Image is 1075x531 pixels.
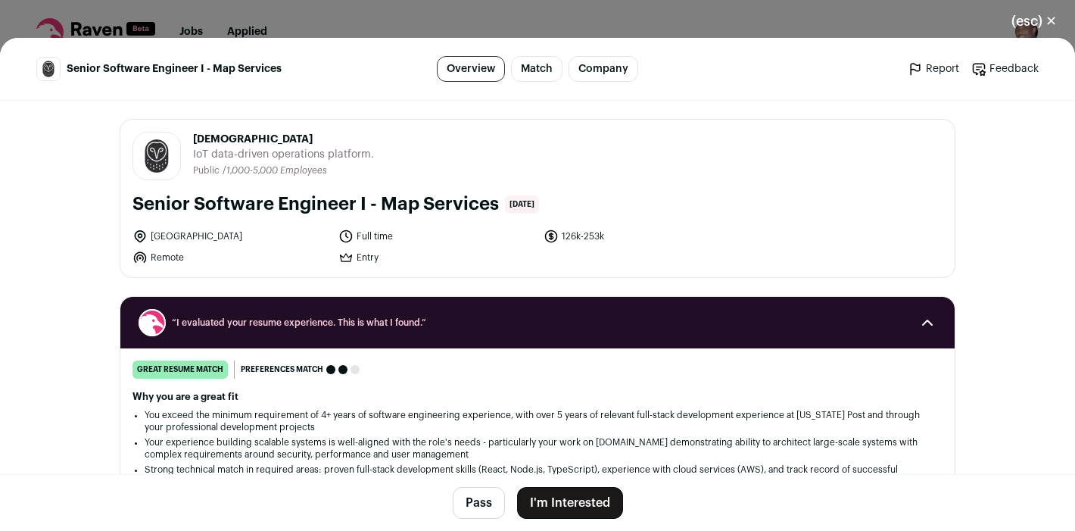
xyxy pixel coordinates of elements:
[993,5,1075,38] button: Close modal
[241,362,323,377] span: Preferences match
[511,56,562,82] a: Match
[132,229,329,244] li: [GEOGRAPHIC_DATA]
[338,229,535,244] li: Full time
[132,250,329,265] li: Remote
[453,487,505,519] button: Pass
[133,133,180,180] img: f3d5d0fa5e81f1c40eef72acec6f04c076c8df624c75215ce6affc40ebb62c96.jpg
[67,61,282,77] span: Senior Software Engineer I - Map Services
[517,487,623,519] button: I'm Interested
[132,361,228,379] div: great resume match
[132,192,499,217] h1: Senior Software Engineer I - Map Services
[505,195,539,214] span: [DATE]
[544,229,740,244] li: 126k-253k
[223,165,327,176] li: /
[145,436,930,461] li: Your experience building scalable systems is well-aligned with the role's needs - particularly yo...
[338,250,535,265] li: Entry
[37,58,60,80] img: f3d5d0fa5e81f1c40eef72acec6f04c076c8df624c75215ce6affc40ebb62c96.jpg
[193,147,374,162] span: IoT data-driven operations platform.
[145,464,930,488] li: Strong technical match in required areas: proven full-stack development skills (React, Node.js, T...
[145,409,930,433] li: You exceed the minimum requirement of 4+ years of software engineering experience, with over 5 ye...
[908,61,959,77] a: Report
[193,165,223,176] li: Public
[193,132,374,147] span: [DEMOGRAPHIC_DATA]
[569,56,638,82] a: Company
[971,61,1039,77] a: Feedback
[437,56,505,82] a: Overview
[226,166,327,175] span: 1,000-5,000 Employees
[172,317,903,329] span: “I evaluated your resume experience. This is what I found.”
[132,391,943,403] h2: Why you are a great fit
